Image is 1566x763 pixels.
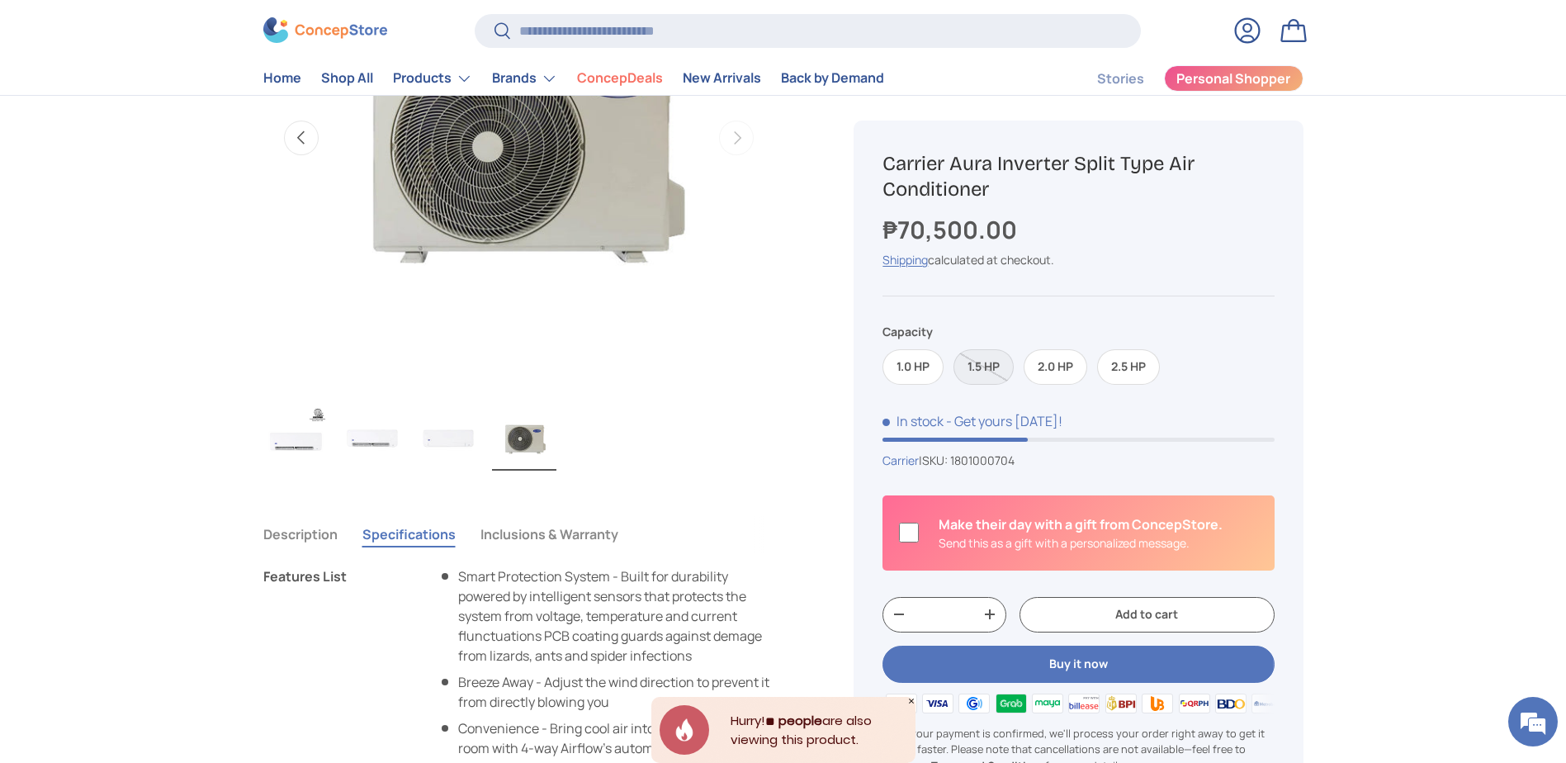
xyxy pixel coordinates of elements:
img: Carrier Aura Inverter Split Type Air Conditioner [416,405,480,471]
img: ubp [1139,691,1176,716]
span: 1801000704 [950,453,1015,468]
span: Personal Shopper [1176,73,1290,86]
span: | [919,453,1015,468]
legend: Capacity [882,323,933,340]
a: Carrier [882,453,919,468]
div: calculated at checkout. [882,252,1274,269]
button: Specifications [362,515,456,553]
div: Close [907,697,915,705]
li: Smart Protection System - Built for durability powered by intelligent sensors that protects the s... [438,566,775,666]
a: Back by Demand [781,63,884,95]
img: bpi [1103,691,1139,716]
img: Carrier Aura Inverter Split Type Air Conditioner [492,405,556,471]
a: New Arrivals [683,63,761,95]
a: ConcepDeals [577,63,663,95]
span: SKU: [922,453,948,468]
li: Breeze Away - Adjust the wind direction to prevent it from directly blowing you [438,672,775,712]
button: Inclusions & Warranty [480,515,618,553]
img: qrph [1176,691,1212,716]
img: metrobank [1249,691,1285,716]
textarea: Type your message and hit 'Enter' [8,451,315,509]
a: Shop All [321,63,373,95]
a: Shipping [882,253,928,268]
span: We're online! [96,208,228,375]
img: Carrier Aura Inverter Split Type Air Conditioner [264,405,329,471]
img: grabpay [992,691,1029,716]
img: visa [920,691,956,716]
img: master [882,691,919,716]
img: Carrier Aura Inverter Split Type Air Conditioner [340,405,405,471]
div: Is this a gift? [939,514,1223,552]
h1: Carrier Aura Inverter Split Type Air Conditioner [882,151,1274,202]
span: In stock [882,412,944,430]
img: ConcepStore [263,18,387,44]
button: Buy it now [882,646,1274,683]
nav: Secondary [1057,62,1303,95]
img: billease [1066,691,1102,716]
label: Sold out [953,349,1014,385]
a: Stories [1097,63,1144,95]
strong: ₱70,500.00 [882,213,1021,246]
img: maya [1029,691,1066,716]
button: Description [263,515,338,553]
p: - Get yours [DATE]! [946,412,1062,430]
img: bdo [1213,691,1249,716]
nav: Primary [263,62,884,95]
img: gcash [956,691,992,716]
a: Personal Shopper [1164,65,1303,92]
summary: Brands [482,62,567,95]
div: Minimize live chat window [271,8,310,48]
input: Is this a gift? [899,524,919,543]
a: Home [263,63,301,95]
summary: Products [383,62,482,95]
div: Chat with us now [86,92,277,114]
button: Add to cart [1020,597,1274,633]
